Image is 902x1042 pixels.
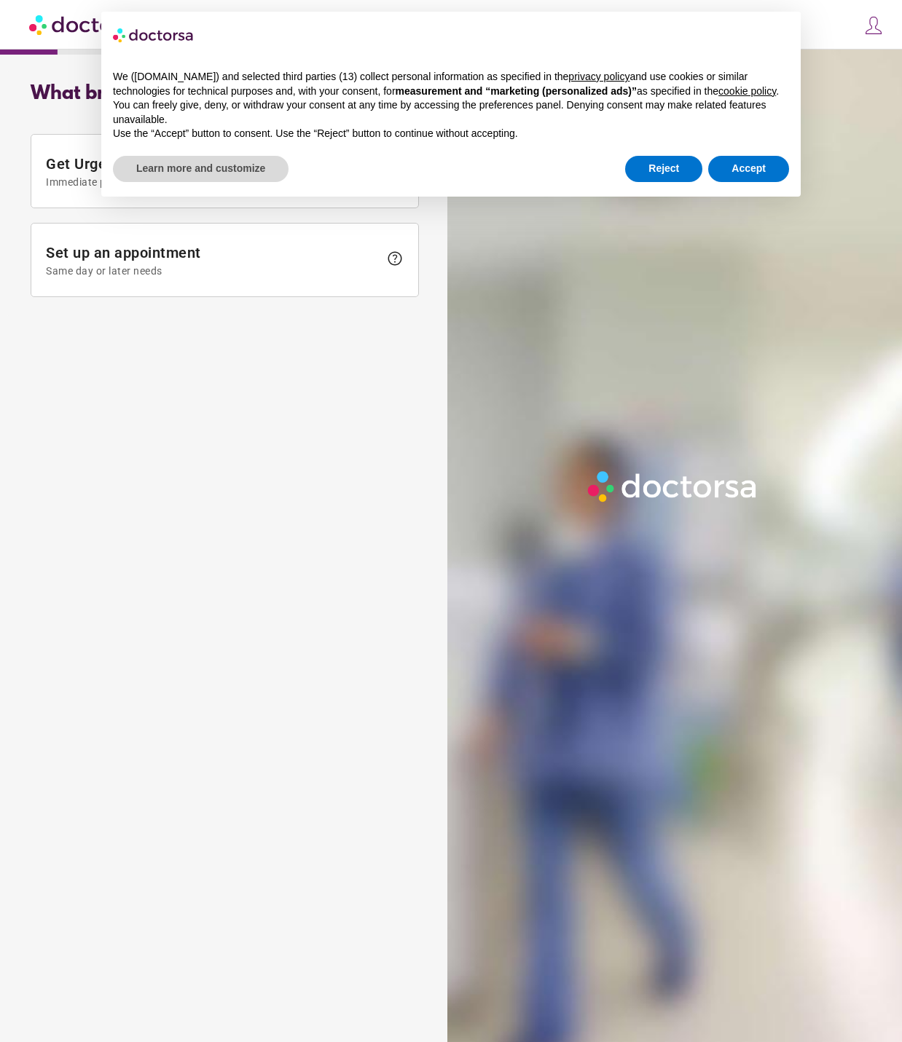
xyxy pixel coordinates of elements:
[625,156,702,182] button: Reject
[396,85,637,97] span: measurement and “marketing (personalized ads)”
[46,155,379,173] span: Get Urgent Care Online
[46,265,162,277] span: Same day or later needs
[113,71,568,82] span: We ([DOMAIN_NAME]) and selected third parties (13) collect personal information as specified in the
[648,162,679,174] span: Reject
[776,85,779,97] span: .
[113,156,289,182] button: Learn more and customize
[113,99,766,125] span: You can freely give, deny, or withdraw your consent at any time by accessing the preferences pane...
[113,71,748,97] span: and use cookies or similar technologies for technical purposes and, with your consent, for
[732,162,766,174] span: Accept
[386,248,404,269] span: help
[583,466,764,506] img: Logo-Doctorsa-trans-White-partial-flat.png
[708,156,789,182] button: Accept
[31,83,214,105] span: What brings you in?
[29,8,144,41] img: Doctorsa.com
[863,15,884,36] img: icons8-customer-100.png
[718,85,776,97] a: cookie policy
[113,23,195,47] img: logo
[136,162,265,174] span: Learn more and customize
[637,85,718,97] span: as specified in the
[113,127,518,139] span: Use the “Accept” button to consent. Use the “Reject” button to continue without accepting.
[568,71,630,82] a: privacy policy
[46,244,379,261] span: Set up an appointment
[46,176,189,188] span: Immediate primary care, 24/7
